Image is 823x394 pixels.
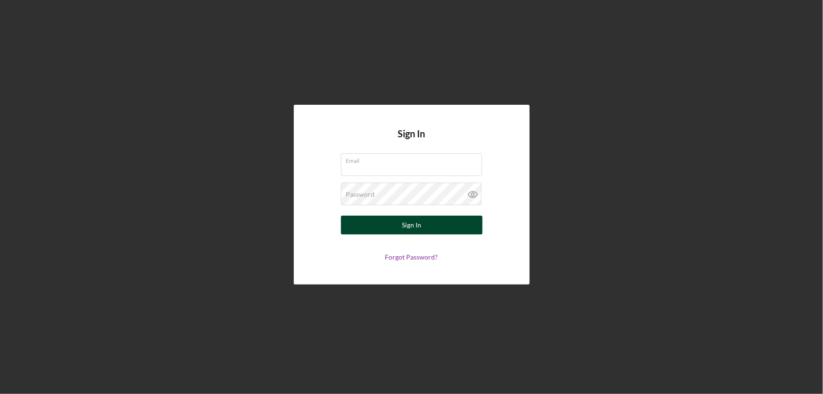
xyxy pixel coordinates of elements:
a: Forgot Password? [385,253,438,261]
h4: Sign In [398,128,425,153]
label: Email [346,154,482,164]
label: Password [346,191,375,198]
div: Sign In [402,216,421,235]
button: Sign In [341,216,482,235]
